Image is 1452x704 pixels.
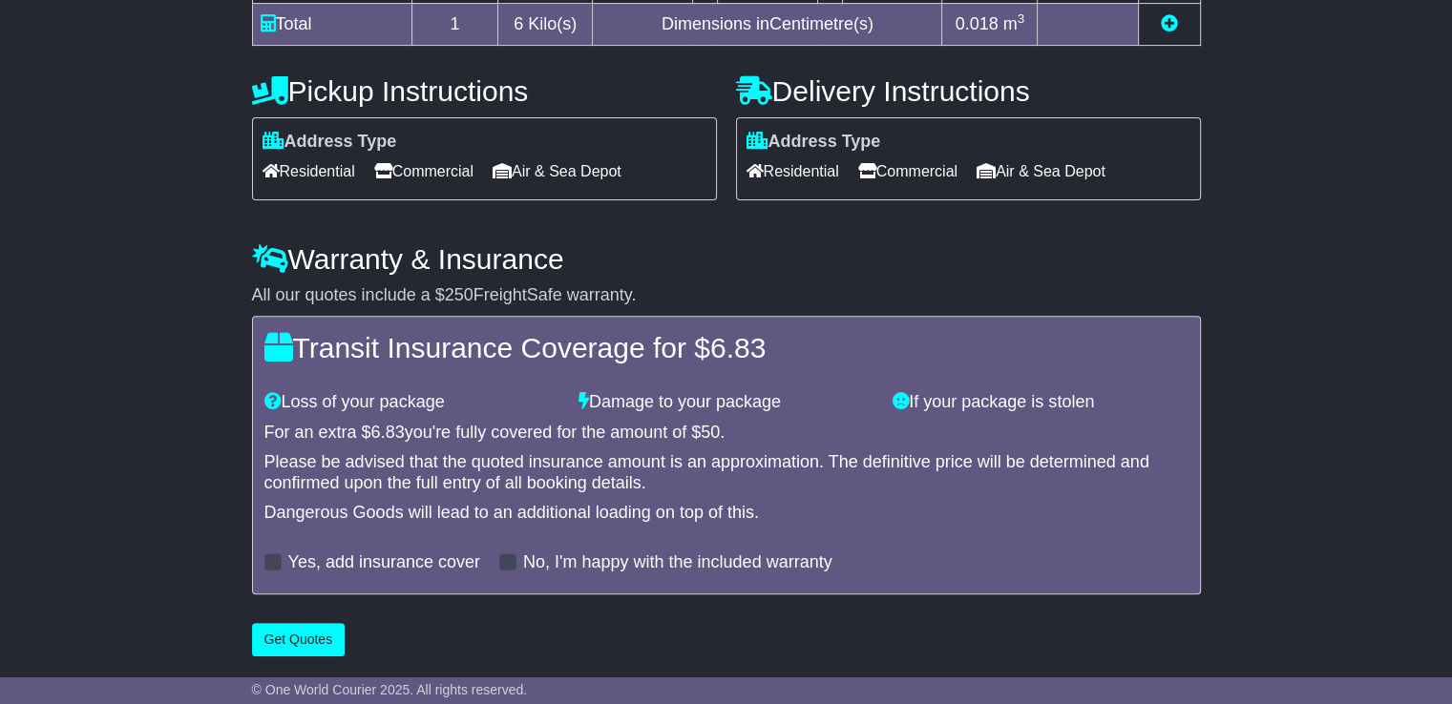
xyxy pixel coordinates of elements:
div: Please be advised that the quoted insurance amount is an approximation. The definitive price will... [264,452,1189,493]
label: No, I'm happy with the included warranty [523,552,832,573]
h4: Pickup Instructions [252,75,717,107]
h4: Delivery Instructions [736,75,1201,107]
div: All our quotes include a $ FreightSafe warranty. [252,285,1201,306]
sup: 3 [1018,11,1025,26]
label: Address Type [263,132,397,153]
span: 6.83 [371,423,405,442]
span: Air & Sea Depot [493,156,621,186]
span: Residential [263,156,355,186]
label: Address Type [747,132,881,153]
h4: Warranty & Insurance [252,243,1201,275]
td: Dimensions in Centimetre(s) [593,3,942,45]
td: 1 [411,3,498,45]
label: Yes, add insurance cover [288,552,480,573]
a: Add new item [1161,14,1178,33]
div: For an extra $ you're fully covered for the amount of $ . [264,423,1189,444]
span: 6 [514,14,523,33]
span: Commercial [374,156,473,186]
span: Commercial [858,156,957,186]
span: 50 [701,423,720,442]
div: Loss of your package [255,392,569,413]
span: © One World Courier 2025. All rights reserved. [252,682,528,697]
td: Total [252,3,411,45]
span: 250 [445,285,473,304]
span: m [1003,14,1025,33]
button: Get Quotes [252,623,346,656]
span: 0.018 [956,14,999,33]
td: Kilo(s) [498,3,593,45]
div: If your package is stolen [883,392,1197,413]
span: Air & Sea Depot [977,156,1105,186]
span: 6.83 [710,332,766,363]
h4: Transit Insurance Coverage for $ [264,332,1189,363]
div: Dangerous Goods will lead to an additional loading on top of this. [264,503,1189,524]
span: Residential [747,156,839,186]
div: Damage to your package [569,392,883,413]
